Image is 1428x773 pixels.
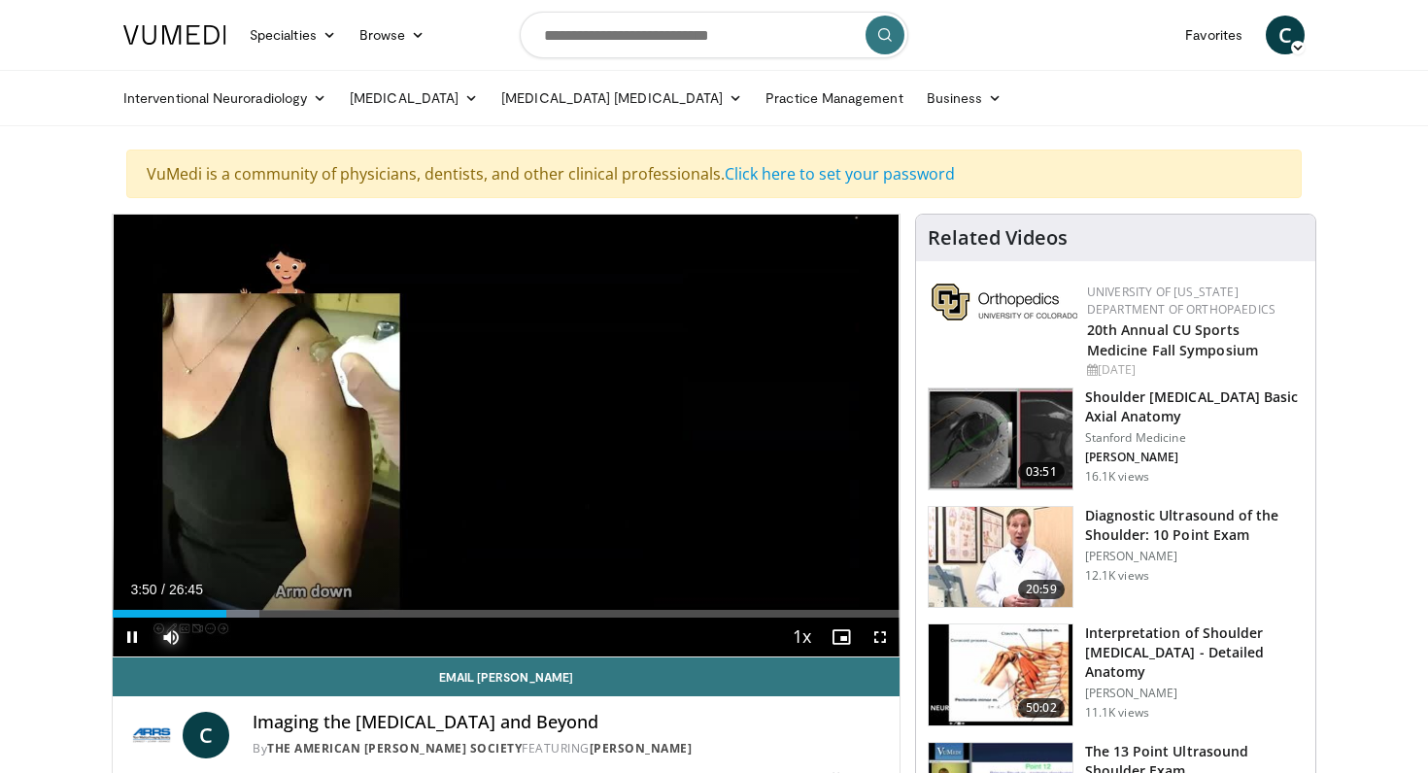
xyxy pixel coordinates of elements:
video-js: Video Player [113,215,900,657]
img: VuMedi Logo [123,25,226,45]
div: By FEATURING [253,740,884,757]
button: Playback Rate [783,618,822,656]
a: 20:59 Diagnostic Ultrasound of the Shoulder: 10 Point Exam [PERSON_NAME] 12.1K views [928,506,1304,609]
h3: Diagnostic Ultrasound of the Shoulder: 10 Point Exam [1085,506,1304,545]
p: 12.1K views [1085,568,1149,584]
span: 26:45 [169,582,203,597]
p: 16.1K views [1085,469,1149,485]
button: Fullscreen [861,618,900,656]
p: [PERSON_NAME] [1085,549,1304,564]
img: 843da3bf-65ba-4ef1-b378-e6073ff3724a.150x105_q85_crop-smart_upscale.jpg [929,388,1072,489]
h4: Imaging the [MEDICAL_DATA] and Beyond [253,712,884,733]
a: [PERSON_NAME] [590,740,693,756]
a: [MEDICAL_DATA] [MEDICAL_DATA] [490,79,754,118]
img: The American Roentgen Ray Society [128,712,175,758]
a: 20th Annual CU Sports Medicine Fall Symposium [1087,320,1258,359]
span: 20:59 [1018,580,1065,599]
a: [MEDICAL_DATA] [338,79,490,118]
a: Interventional Neuroradiology [112,79,338,118]
a: Browse [348,16,437,54]
a: Favorites [1173,16,1254,54]
button: Enable picture-in-picture mode [822,618,861,656]
img: 355603a8-37da-49b6-856f-e00d7e9307d3.png.150x105_q85_autocrop_double_scale_upscale_version-0.2.png [932,284,1077,320]
span: 03:51 [1018,462,1065,482]
a: 03:51 Shoulder [MEDICAL_DATA] Basic Axial Anatomy Stanford Medicine [PERSON_NAME] 16.1K views [928,387,1304,490]
a: Practice Management [754,79,914,118]
button: Mute [152,618,190,656]
a: The American [PERSON_NAME] Society [267,740,522,756]
span: 3:50 [130,582,156,597]
div: [DATE] [1087,361,1300,379]
a: Business [915,79,1014,118]
input: Search topics, interventions [520,12,908,58]
a: Specialties [238,16,348,54]
a: University of [US_STATE] Department of Orthopaedics [1087,284,1275,318]
h4: Related Videos [928,226,1068,250]
button: Pause [113,618,152,656]
p: Stanford Medicine [1085,430,1304,446]
span: 50:02 [1018,698,1065,718]
a: Click here to set your password [725,163,955,185]
span: / [161,582,165,597]
a: 50:02 Interpretation of Shoulder [MEDICAL_DATA] - Detailed Anatomy [PERSON_NAME] 11.1K views [928,623,1304,726]
p: [PERSON_NAME] [1085,686,1304,701]
img: 2e2aae31-c28f-4877-acf1-fe75dd611276.150x105_q85_crop-smart_upscale.jpg [929,507,1072,608]
p: [PERSON_NAME] [1085,450,1304,465]
a: C [1266,16,1305,54]
h3: Interpretation of Shoulder [MEDICAL_DATA] - Detailed Anatomy [1085,623,1304,682]
h3: Shoulder [MEDICAL_DATA] Basic Axial Anatomy [1085,387,1304,426]
div: Progress Bar [113,610,900,618]
img: b344877d-e8e2-41e4-9927-e77118ec7d9d.150x105_q85_crop-smart_upscale.jpg [929,624,1072,725]
div: VuMedi is a community of physicians, dentists, and other clinical professionals. [126,150,1302,198]
a: Email [PERSON_NAME] [113,657,900,696]
p: 11.1K views [1085,705,1149,721]
a: C [183,712,229,758]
